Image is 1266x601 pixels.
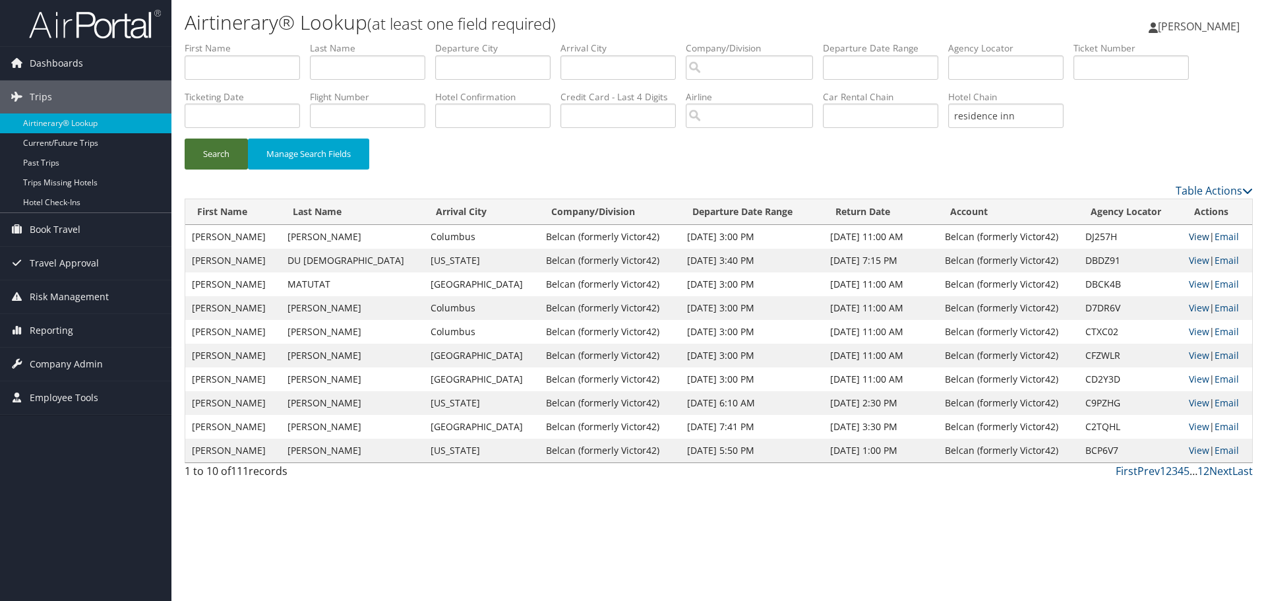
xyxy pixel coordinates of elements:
a: Table Actions [1176,183,1253,198]
td: Belcan (formerly Victor42) [539,415,680,439]
label: Flight Number [310,90,435,104]
td: [DATE] 11:00 AM [824,320,938,344]
td: [DATE] 2:30 PM [824,391,938,415]
th: Arrival City: activate to sort column ascending [424,199,540,225]
td: [GEOGRAPHIC_DATA] [424,344,540,367]
td: [PERSON_NAME] [281,225,424,249]
img: airportal-logo.png [29,9,161,40]
label: Agency Locator [948,42,1073,55]
td: | [1182,439,1252,462]
td: Belcan (formerly Victor42) [938,272,1079,296]
a: 3 [1172,464,1178,478]
td: [PERSON_NAME] [281,439,424,462]
a: View [1189,349,1209,362]
span: Reporting [30,314,73,347]
label: Departure Date Range [823,42,948,55]
td: [DATE] 5:50 PM [680,439,824,462]
a: View [1189,373,1209,385]
a: Email [1215,444,1239,457]
td: Columbus [424,296,540,320]
td: [DATE] 6:10 AM [680,391,824,415]
td: Belcan (formerly Victor42) [539,249,680,272]
td: [DATE] 3:00 PM [680,344,824,367]
label: Ticketing Date [185,90,310,104]
button: Search [185,139,248,170]
label: Credit Card - Last 4 Digits [560,90,686,104]
h1: Airtinerary® Lookup [185,9,897,36]
td: Belcan (formerly Victor42) [539,367,680,391]
td: [US_STATE] [424,439,540,462]
td: Belcan (formerly Victor42) [938,249,1079,272]
td: | [1182,296,1252,320]
td: [PERSON_NAME] [281,367,424,391]
td: [DATE] 3:00 PM [680,320,824,344]
span: Dashboards [30,47,83,80]
a: Last [1232,464,1253,478]
span: Travel Approval [30,247,99,280]
td: Belcan (formerly Victor42) [938,344,1079,367]
th: Departure Date Range: activate to sort column ascending [680,199,824,225]
td: [GEOGRAPHIC_DATA] [424,367,540,391]
span: Risk Management [30,280,109,313]
th: Company/Division [539,199,680,225]
td: [DATE] 3:30 PM [824,415,938,439]
td: Belcan (formerly Victor42) [938,391,1079,415]
td: [PERSON_NAME] [185,391,281,415]
td: D7DR6V [1079,296,1182,320]
td: [PERSON_NAME] [281,320,424,344]
td: CFZWLR [1079,344,1182,367]
td: [PERSON_NAME] [185,320,281,344]
th: Agency Locator: activate to sort column ascending [1079,199,1182,225]
td: [DATE] 11:00 AM [824,296,938,320]
label: Company/Division [686,42,823,55]
th: Actions [1182,199,1252,225]
td: | [1182,344,1252,367]
label: Car Rental Chain [823,90,948,104]
td: [DATE] 1:00 PM [824,439,938,462]
th: Last Name: activate to sort column ascending [281,199,424,225]
td: Belcan (formerly Victor42) [539,296,680,320]
td: BCP6V7 [1079,439,1182,462]
td: [PERSON_NAME] [281,415,424,439]
td: DBCK4B [1079,272,1182,296]
td: [PERSON_NAME] [185,296,281,320]
td: [DATE] 3:00 PM [680,272,824,296]
a: Email [1215,325,1239,338]
a: Email [1215,396,1239,409]
a: View [1189,230,1209,243]
a: Next [1209,464,1232,478]
a: Email [1215,349,1239,362]
label: Airline [686,90,823,104]
td: [GEOGRAPHIC_DATA] [424,272,540,296]
td: Columbus [424,225,540,249]
a: 4 [1178,464,1184,478]
td: | [1182,391,1252,415]
td: [PERSON_NAME] [185,439,281,462]
td: Belcan (formerly Victor42) [938,296,1079,320]
td: C2TQHL [1079,415,1182,439]
td: Belcan (formerly Victor42) [539,320,680,344]
td: Belcan (formerly Victor42) [938,320,1079,344]
td: Belcan (formerly Victor42) [938,367,1079,391]
td: [PERSON_NAME] [281,296,424,320]
th: First Name: activate to sort column ascending [185,199,281,225]
td: | [1182,320,1252,344]
a: Email [1215,373,1239,385]
td: [PERSON_NAME] [185,272,281,296]
td: [PERSON_NAME] [185,415,281,439]
a: 5 [1184,464,1190,478]
th: Account: activate to sort column ascending [938,199,1079,225]
td: [US_STATE] [424,249,540,272]
label: Hotel Chain [948,90,1073,104]
a: 1 [1160,464,1166,478]
td: Belcan (formerly Victor42) [539,344,680,367]
a: View [1189,420,1209,433]
a: View [1189,325,1209,338]
td: | [1182,225,1252,249]
a: Email [1215,230,1239,243]
td: Belcan (formerly Victor42) [938,225,1079,249]
a: Email [1215,278,1239,290]
td: CD2Y3D [1079,367,1182,391]
td: | [1182,415,1252,439]
td: DU [DEMOGRAPHIC_DATA] [281,249,424,272]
